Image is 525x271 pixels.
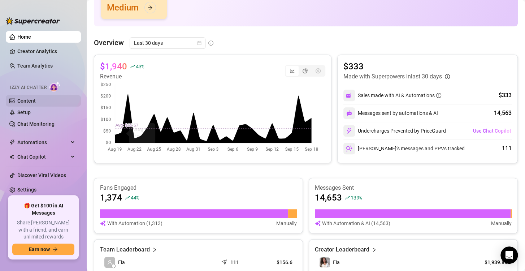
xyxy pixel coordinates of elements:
article: 14,653 [315,192,342,203]
div: 14,563 [494,109,512,117]
img: logo-BBDzfeDw.svg [6,17,60,25]
button: Use Chat Copilot [473,125,512,137]
img: svg%3e [346,128,352,134]
span: 44 % [131,194,139,201]
article: 111 [230,259,239,266]
article: $333 [343,61,450,72]
div: Messages sent by automations & AI [343,107,438,119]
span: rise [125,195,130,200]
span: Use Chat Copilot [473,128,511,134]
span: Share [PERSON_NAME] with a friend, and earn unlimited rewards [12,219,74,241]
span: arrow-right [53,247,58,252]
span: line-chart [290,68,295,73]
article: Made with Superpowers in last 30 days [343,72,442,81]
span: Last 30 days [134,38,201,48]
article: $156.6 [262,259,292,266]
article: Manually [491,219,512,227]
a: Team Analytics [17,63,53,69]
span: info-circle [208,40,213,46]
div: [PERSON_NAME]’s messages and PPVs tracked [343,143,465,154]
article: With Automation & AI (14,563) [322,219,390,227]
div: $333 [499,91,512,100]
span: 🎁 Get $100 in AI Messages [12,202,74,216]
img: svg%3e [346,110,352,116]
div: segmented control [285,65,325,77]
span: rise [345,195,350,200]
span: dollar-circle [316,68,321,73]
a: Setup [17,109,31,115]
img: svg%3e [315,219,321,227]
a: Chat Monitoring [17,121,55,127]
img: svg%3e [100,219,106,227]
span: Fia [118,258,125,266]
a: Home [17,34,31,40]
div: Open Intercom Messenger [500,246,518,264]
a: Discover Viral Videos [17,172,66,178]
article: Revenue [100,72,144,81]
img: svg%3e [346,145,352,152]
article: Fans Engaged [100,184,297,192]
span: info-circle [436,93,441,98]
article: Manually [276,219,297,227]
div: Sales made with AI & Automations [358,91,441,99]
span: right [372,245,377,254]
img: svg%3e [346,92,352,99]
img: Chat Copilot [9,154,14,159]
span: send [221,258,229,265]
div: Undercharges Prevented by PriceGuard [343,125,446,137]
a: Creator Analytics [17,46,75,57]
span: arrow-right [148,5,153,10]
span: Earn now [29,246,50,252]
a: Settings [17,187,36,193]
div: 111 [502,144,512,153]
span: calendar [197,41,201,45]
span: info-circle [445,74,450,79]
span: Chat Copilot [17,151,69,163]
article: $1,939.85 [474,259,507,266]
article: Team Leaderboard [100,245,150,254]
span: 139 % [351,194,362,201]
span: right [152,245,157,254]
span: Izzy AI Chatter [10,84,47,91]
article: With Automation (1,313) [107,219,162,227]
img: AI Chatter [49,81,61,92]
article: Overview [94,37,124,48]
article: $1,940 [100,61,127,72]
span: Fia [333,259,340,265]
span: user [107,260,112,265]
a: Content [17,98,36,104]
span: pie-chart [303,68,308,73]
span: Automations [17,137,69,148]
img: Fia [320,257,330,267]
span: thunderbolt [9,139,15,145]
article: 1,374 [100,192,122,203]
button: Earn nowarrow-right [12,244,74,255]
span: 43 % [136,63,144,70]
article: Creator Leaderboard [315,245,369,254]
article: Messages Sent [315,184,512,192]
span: rise [130,64,135,69]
